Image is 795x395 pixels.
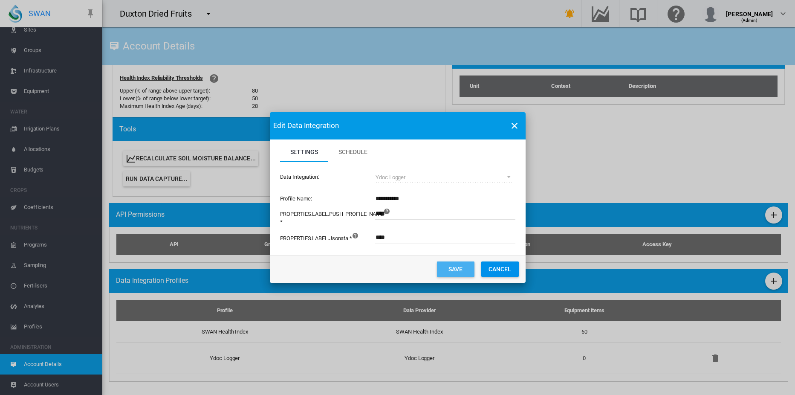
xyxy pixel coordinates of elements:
div: PROPERTIES.HELP.Jsonata [374,230,515,253]
label: PROPERTIES.LABEL.PUSH_PROFILE_NAME * [280,206,384,230]
label: Profile Name: [280,195,374,203]
button: Cancel [481,261,519,277]
span: Schedule [338,148,367,155]
md-dialog: Settings Schedule ... [270,112,526,282]
button: icon-close [506,117,523,134]
div: Ydoc Logger [376,174,405,180]
md-icon: icon-close [509,121,520,131]
md-icon: PROPERTIES.HELP.Jsonata [352,230,362,241]
span: Edit Data Integration [273,121,339,131]
div: PROPERTIES.HELP.PUSH_PROFILE_NAME [374,206,515,229]
label: PROPERTIES.LABEL.Jsonata * [280,230,352,253]
button: Save [437,261,474,277]
label: Data Integration: [280,173,374,181]
span: Settings [290,148,318,155]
